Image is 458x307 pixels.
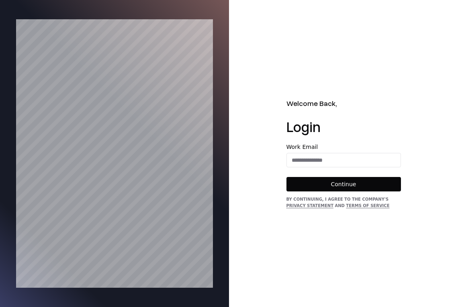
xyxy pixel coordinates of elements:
a: Privacy Statement [286,203,333,208]
a: Terms of Service [346,203,389,208]
h1: Login [286,118,401,134]
h2: Welcome Back, [286,98,401,109]
label: Work Email [286,144,401,150]
button: Continue [286,177,401,191]
div: By continuing, I agree to the Company's and [286,196,401,209]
